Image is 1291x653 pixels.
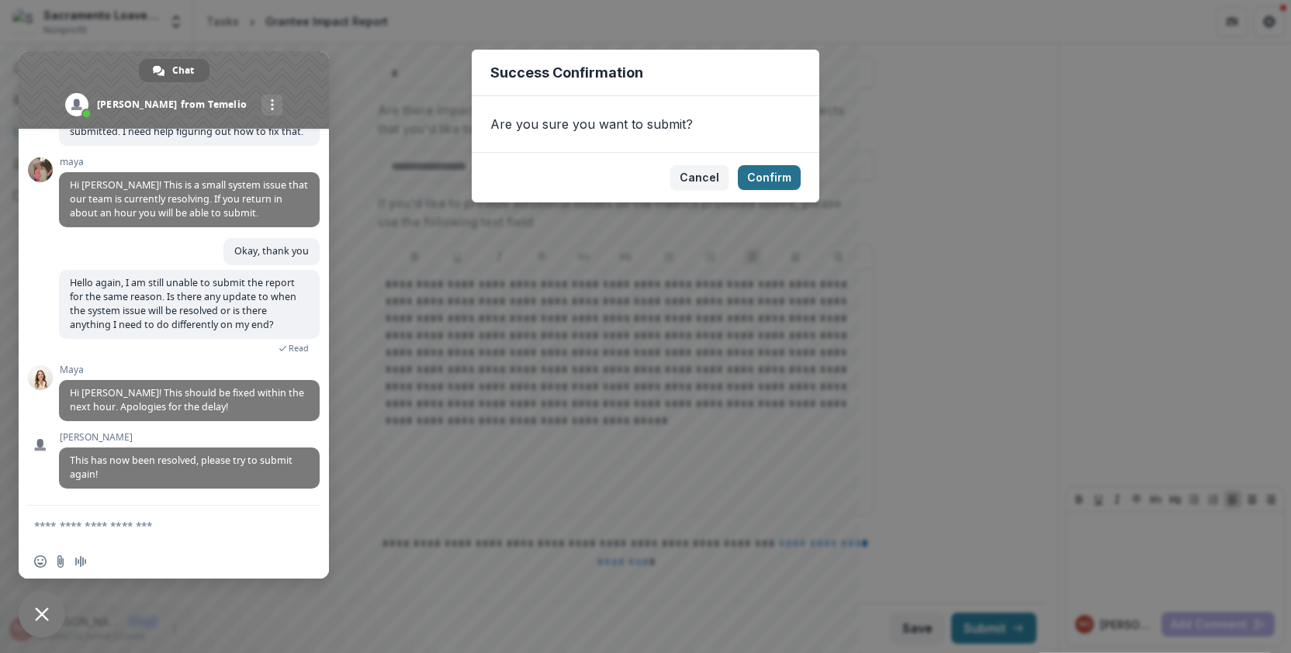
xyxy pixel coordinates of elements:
[34,555,47,568] span: Insert an emoji
[74,555,87,568] span: Audio message
[59,432,320,443] span: [PERSON_NAME]
[70,276,296,331] span: Hello again, I am still unable to submit the report for the same reason. Is there any update to w...
[289,343,309,354] span: Read
[70,386,304,413] span: Hi [PERSON_NAME]! This should be fixed within the next hour. Apologies for the delay!
[172,59,194,82] span: Chat
[139,59,209,82] a: Chat
[738,165,801,190] button: Confirm
[59,157,320,168] span: maya
[472,50,819,96] header: Success Confirmation
[472,96,819,152] div: Are you sure you want to submit?
[670,165,729,190] button: Cancel
[19,591,65,637] a: Close chat
[54,555,67,568] span: Send a file
[59,365,320,375] span: Maya
[70,454,292,481] span: This has now been resolved, please try to submit again!
[70,178,308,219] span: Hi [PERSON_NAME]! This is a small system issue that our team is currently resolving. If you retur...
[234,244,309,257] span: Okay, thank you
[34,506,282,544] textarea: Compose your message...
